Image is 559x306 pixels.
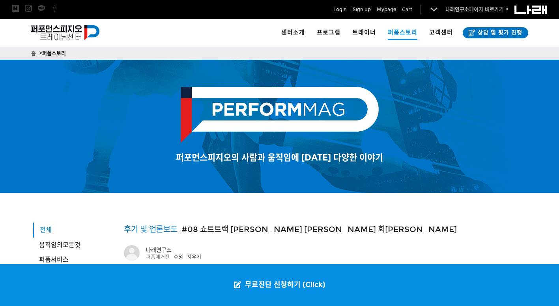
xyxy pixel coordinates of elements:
[333,6,347,13] a: Login
[181,87,379,142] img: PERFORMMAG
[39,256,69,263] span: 퍼폼서비스
[475,29,522,37] span: 상담 및 평가 진행
[33,238,118,252] a: 움직임의모든것
[39,241,80,249] span: 움직임의모든것
[187,254,201,260] a: 지우기
[281,29,305,36] span: 센터소개
[33,223,118,237] a: 전체
[346,19,382,47] a: 트레이너
[275,19,311,47] a: 센터소개
[124,225,181,234] a: 후기 및 언론보도
[42,50,66,57] a: 퍼폼스토리
[463,27,528,38] a: 상담 및 평가 진행
[33,252,118,267] a: 퍼폼서비스
[388,25,417,40] span: 퍼폼스토리
[352,29,376,36] span: 트레이너
[353,6,371,13] a: Sign up
[146,246,205,254] div: 나래연구소
[377,6,396,13] a: Mypage
[31,49,528,58] p: 홈 >
[445,6,509,13] a: 나래연구소페이지 바로가기 >
[174,254,183,260] a: 수정
[40,226,52,234] span: 전체
[382,19,423,47] a: 퍼폼스토리
[311,19,346,47] a: 프로그램
[423,19,459,47] a: 고객센터
[445,6,469,13] strong: 나래연구소
[226,264,333,306] a: 무료진단 신청하기 (Click)
[176,152,383,163] span: 퍼포먼스피지오의 사람과 움직임에 [DATE] 다양한 이야기
[402,6,412,13] a: Cart
[124,223,457,236] h1: #08 쇼트트랙 [PERSON_NAME] [PERSON_NAME] 회[PERSON_NAME]
[146,254,170,260] a: 퍼폼매거진
[317,29,340,36] span: 프로그램
[429,29,453,36] span: 고객센터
